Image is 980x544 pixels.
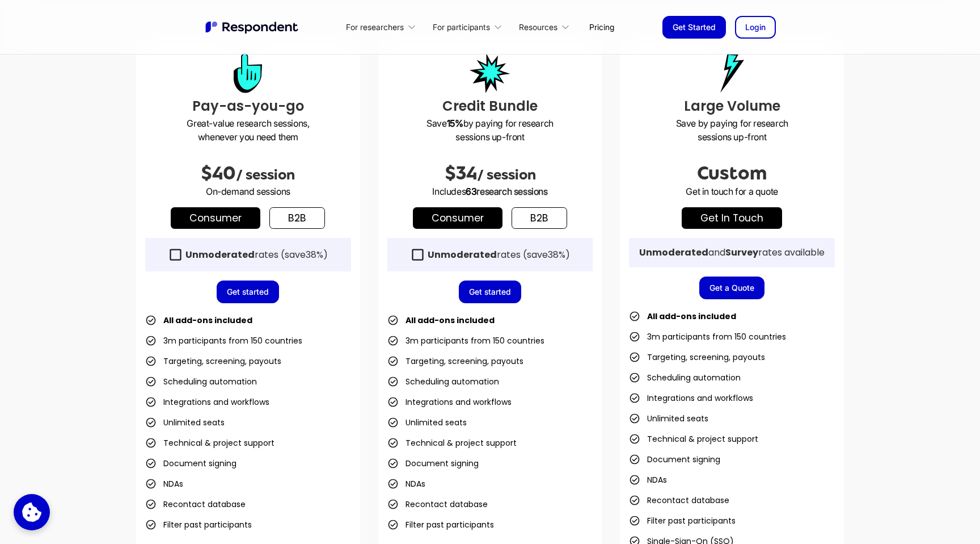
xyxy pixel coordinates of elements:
[387,476,425,492] li: NDAs
[519,22,557,33] div: Resources
[466,186,476,197] span: 63
[476,186,547,197] span: research sessions
[445,163,477,183] span: $34
[629,513,736,529] li: Filter past participants
[629,116,835,144] p: Save by paying for research sessions up-front
[145,116,351,144] p: Great-value research sessions, whenever you need them
[185,248,255,261] strong: Unmoderated
[629,96,835,116] h3: Large Volume
[629,492,729,508] li: Recontact database
[682,207,782,229] a: get in touch
[145,96,351,116] h3: Pay-as-you-go
[387,353,523,369] li: Targeting, screening, payouts
[629,329,786,345] li: 3m participants from 150 countries
[735,16,776,39] a: Login
[699,277,764,299] a: Get a Quote
[201,163,236,183] span: $40
[426,14,513,40] div: For participants
[387,116,593,144] p: Save by paying for research sessions up-front
[662,16,726,39] a: Get Started
[145,435,274,451] li: Technical & project support
[387,496,488,512] li: Recontact database
[725,246,758,259] strong: Survey
[387,374,499,390] li: Scheduling automation
[340,14,426,40] div: For researchers
[387,185,593,198] p: Includes
[145,394,269,410] li: Integrations and workflows
[629,411,708,426] li: Unlimited seats
[459,281,521,303] a: Get started
[629,370,741,386] li: Scheduling automation
[145,496,246,512] li: Recontact database
[405,315,495,326] strong: All add-ons included
[145,353,281,369] li: Targeting, screening, payouts
[428,249,570,261] div: rates (save )
[428,248,497,261] strong: Unmoderated
[629,431,758,447] li: Technical & project support
[387,394,512,410] li: Integrations and workflows
[387,96,593,116] h3: Credit Bundle
[145,455,236,471] li: Document signing
[647,311,736,322] strong: All add-ons included
[629,185,835,198] p: Get in touch for a quote
[145,374,257,390] li: Scheduling automation
[145,517,252,533] li: Filter past participants
[433,22,490,33] div: For participants
[145,415,225,430] li: Unlimited seats
[639,247,825,258] div: and rates available
[387,435,517,451] li: Technical & project support
[413,207,502,229] a: Consumer
[387,333,544,349] li: 3m participants from 150 countries
[697,163,767,183] span: Custom
[145,185,351,198] p: On-demand sessions
[171,207,260,229] a: Consumer
[163,315,252,326] strong: All add-ons included
[387,517,494,533] li: Filter past participants
[513,14,580,40] div: Resources
[346,22,404,33] div: For researchers
[204,20,301,35] a: home
[236,167,295,183] span: / session
[145,333,302,349] li: 3m participants from 150 countries
[204,20,301,35] img: Untitled UI logotext
[512,207,567,229] a: b2b
[629,349,765,365] li: Targeting, screening, payouts
[629,451,720,467] li: Document signing
[548,248,565,261] span: 38%
[185,249,328,261] div: rates (save )
[145,476,183,492] li: NDAs
[477,167,536,183] span: / session
[387,415,467,430] li: Unlimited seats
[217,281,279,303] a: Get started
[629,390,753,406] li: Integrations and workflows
[269,207,325,229] a: b2b
[306,248,323,261] span: 38%
[629,472,667,488] li: NDAs
[387,455,479,471] li: Document signing
[639,246,708,259] strong: Unmoderated
[580,14,623,40] a: Pricing
[447,118,463,129] strong: 15%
